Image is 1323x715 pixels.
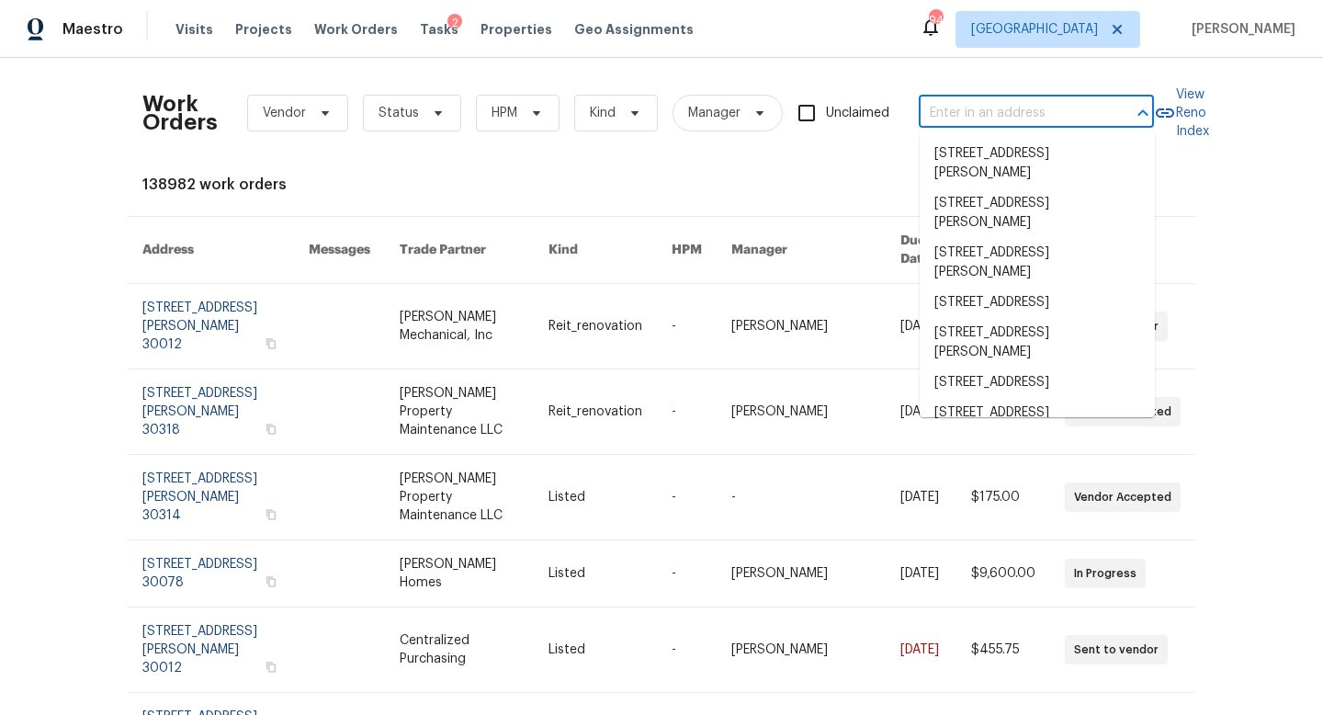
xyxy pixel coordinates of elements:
[920,288,1155,318] li: [STREET_ADDRESS]
[492,104,517,122] span: HPM
[263,573,279,590] button: Copy Address
[379,104,419,122] span: Status
[263,506,279,523] button: Copy Address
[657,369,717,455] td: -
[314,20,398,39] span: Work Orders
[657,455,717,540] td: -
[920,238,1155,288] li: [STREET_ADDRESS][PERSON_NAME]
[481,20,552,39] span: Properties
[1184,20,1295,39] span: [PERSON_NAME]
[142,95,218,131] h2: Work Orders
[657,540,717,607] td: -
[263,335,279,352] button: Copy Address
[142,176,1181,194] div: 138982 work orders
[385,284,534,369] td: [PERSON_NAME] Mechanical, Inc
[717,217,887,284] th: Manager
[534,284,657,369] td: Reit_renovation
[385,607,534,693] td: Centralized Purchasing
[420,23,458,36] span: Tasks
[175,20,213,39] span: Visits
[534,369,657,455] td: Reit_renovation
[385,455,534,540] td: [PERSON_NAME] Property Maintenance LLC
[263,659,279,675] button: Copy Address
[929,11,942,29] div: 94
[574,20,694,39] span: Geo Assignments
[385,217,534,284] th: Trade Partner
[534,217,657,284] th: Kind
[657,607,717,693] td: -
[919,99,1102,128] input: Enter in an address
[717,607,887,693] td: [PERSON_NAME]
[385,540,534,607] td: [PERSON_NAME] Homes
[717,369,887,455] td: [PERSON_NAME]
[263,104,306,122] span: Vendor
[657,217,717,284] th: HPM
[920,368,1155,398] li: [STREET_ADDRESS]
[128,217,294,284] th: Address
[447,14,462,32] div: 2
[920,188,1155,238] li: [STREET_ADDRESS][PERSON_NAME]
[688,104,741,122] span: Manager
[826,104,889,123] span: Unclaimed
[294,217,385,284] th: Messages
[971,20,1098,39] span: [GEOGRAPHIC_DATA]
[534,540,657,607] td: Listed
[920,318,1155,368] li: [STREET_ADDRESS][PERSON_NAME]
[657,284,717,369] td: -
[534,455,657,540] td: Listed
[717,284,887,369] td: [PERSON_NAME]
[590,104,616,122] span: Kind
[1130,100,1156,126] button: Close
[920,398,1155,448] li: [STREET_ADDRESS][PERSON_NAME]
[263,421,279,437] button: Copy Address
[62,20,123,39] span: Maestro
[1154,85,1209,141] a: View Reno Index
[717,455,887,540] td: -
[385,369,534,455] td: [PERSON_NAME] Property Maintenance LLC
[235,20,292,39] span: Projects
[886,217,956,284] th: Due Date
[920,139,1155,188] li: [STREET_ADDRESS][PERSON_NAME]
[717,540,887,607] td: [PERSON_NAME]
[534,607,657,693] td: Listed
